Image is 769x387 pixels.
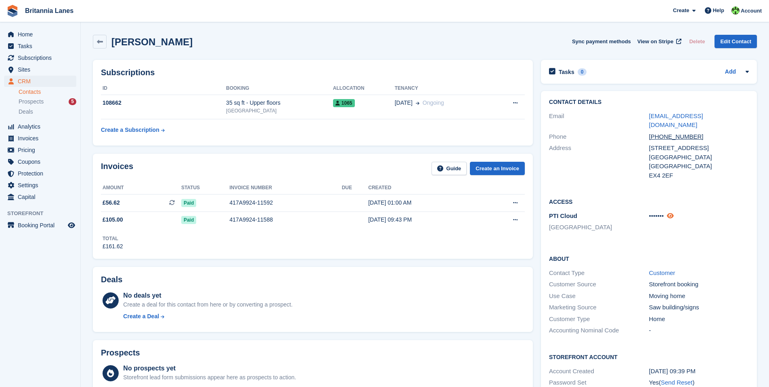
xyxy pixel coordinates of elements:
span: Paid [181,216,196,224]
span: ( ) [659,379,694,386]
span: Ongoing [423,99,444,106]
h2: Storefront Account [549,353,749,361]
span: Invoices [18,133,66,144]
a: menu [4,52,76,63]
div: Address [549,144,649,180]
div: Home [649,315,749,324]
span: CRM [18,76,66,87]
a: Customer [649,269,675,276]
a: menu [4,168,76,179]
a: Guide [432,162,467,175]
div: Customer Source [549,280,649,289]
th: ID [101,82,226,95]
a: menu [4,76,76,87]
button: Sync payment methods [572,35,631,48]
a: View on Stripe [634,35,683,48]
div: Accounting Nominal Code [549,326,649,335]
a: menu [4,121,76,132]
div: [DATE] 09:43 PM [368,216,481,224]
span: Booking Portal [18,220,66,231]
a: [EMAIL_ADDRESS][DOMAIN_NAME] [649,112,703,129]
div: [GEOGRAPHIC_DATA] [649,153,749,162]
div: 108662 [101,99,226,107]
a: menu [4,133,76,144]
span: Help [713,6,724,15]
span: Pricing [18,144,66,156]
div: [DATE] 01:00 AM [368,199,481,207]
button: Delete [686,35,708,48]
div: [STREET_ADDRESS] [649,144,749,153]
div: Saw building/signs [649,303,749,312]
img: Robert Parr [731,6,740,15]
th: Booking [226,82,333,95]
span: PTI Cloud [549,212,577,219]
h2: Invoices [101,162,133,175]
a: menu [4,220,76,231]
span: Subscriptions [18,52,66,63]
a: Preview store [67,220,76,230]
span: 1065 [333,99,355,107]
span: [DATE] [395,99,413,107]
span: Create [673,6,689,15]
th: Created [368,182,481,195]
h2: Subscriptions [101,68,525,77]
th: Due [342,182,369,195]
div: £161.62 [103,242,123,251]
a: Edit Contact [715,35,757,48]
div: 417A9924-11588 [230,216,342,224]
a: Create a Subscription [101,123,165,137]
img: stora-icon-8386f47178a22dfd0bd8f6a31ec36ba5ce8667c1dd55bd0f319d3a0aa187defe.svg [6,5,19,17]
span: Sites [18,64,66,75]
th: Status [181,182,230,195]
div: No prospects yet [123,364,296,373]
h2: Contact Details [549,99,749,106]
div: 0 [578,68,587,76]
div: 5 [69,98,76,105]
th: Tenancy [395,82,492,95]
a: [PHONE_NUMBER] [649,133,710,140]
span: ••••••• [649,212,664,219]
div: [GEOGRAPHIC_DATA] [649,162,749,171]
span: Paid [181,199,196,207]
div: EX4 2EF [649,171,749,180]
span: Storefront [7,209,80,218]
h2: [PERSON_NAME] [111,36,193,47]
div: 417A9924-11592 [230,199,342,207]
div: 35 sq ft - Upper floors [226,99,333,107]
div: Create a deal for this contact from here or by converting a prospect. [123,300,292,309]
div: Contact Type [549,269,649,278]
span: Prospects [19,98,44,106]
a: menu [4,180,76,191]
h2: Prospects [101,348,140,357]
div: Create a Subscription [101,126,159,134]
h2: About [549,254,749,262]
div: Create a Deal [123,312,159,321]
span: Capital [18,191,66,203]
div: Storefront booking [649,280,749,289]
span: Analytics [18,121,66,132]
a: menu [4,156,76,167]
a: Britannia Lanes [22,4,77,17]
div: No deals yet [123,291,292,300]
span: £56.62 [103,199,120,207]
a: menu [4,64,76,75]
li: [GEOGRAPHIC_DATA] [549,223,649,232]
div: Total [103,235,123,242]
span: Protection [18,168,66,179]
div: Moving home [649,292,749,301]
a: Prospects 5 [19,97,76,106]
th: Allocation [333,82,395,95]
div: Customer Type [549,315,649,324]
span: Deals [19,108,33,116]
a: Contacts [19,88,76,96]
a: Deals [19,108,76,116]
a: Create an Invoice [470,162,525,175]
span: Tasks [18,40,66,52]
div: [DATE] 09:39 PM [649,367,749,376]
span: Account [741,7,762,15]
h2: Deals [101,275,122,284]
div: Storefront lead form submissions appear here as prospects to action. [123,373,296,382]
div: Use Case [549,292,649,301]
span: Coupons [18,156,66,167]
a: Send Reset [661,379,692,386]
